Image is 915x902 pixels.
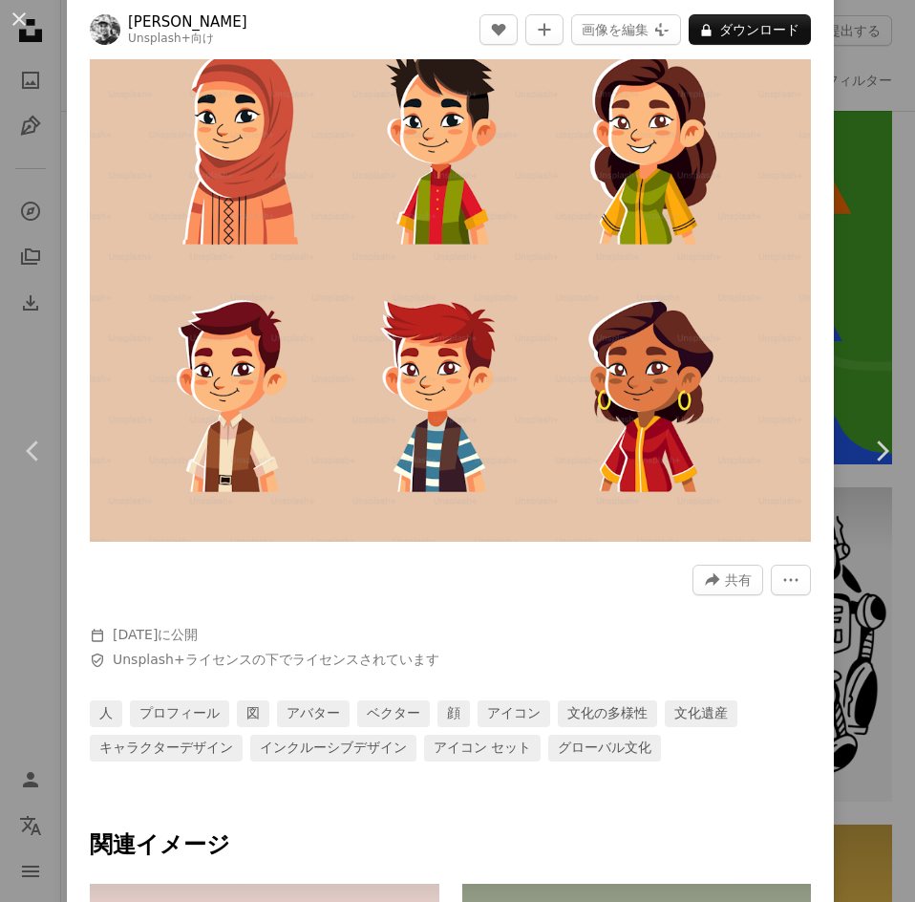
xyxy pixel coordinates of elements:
button: いいね！ [479,14,518,45]
a: 文化遺産 [665,700,737,727]
a: 文化の多様性 [558,700,657,727]
button: このビジュアルを共有する [692,565,763,595]
button: コレクションに追加する [525,14,564,45]
span: 共有 [725,566,752,594]
a: Unsplash+ [128,32,191,45]
a: アイコン [478,700,550,727]
button: ダウンロード [689,14,811,45]
div: 向け [128,32,247,47]
span: の下でライセンスされています [113,651,439,670]
button: その他のアクション [771,565,811,595]
a: グローバル文化 [548,735,661,762]
span: に公開 [113,627,198,642]
a: アバター [277,700,350,727]
a: Unsplash+ライセンス [113,652,252,667]
img: Ian Mikrazのプロフィールを見る [90,14,120,45]
a: キャラクターデザイン [90,735,243,762]
a: ベクター [357,700,430,727]
h4: 関連イメージ [90,830,811,861]
a: 図 [237,700,269,727]
a: [PERSON_NAME] [128,12,247,32]
time: 2024年11月11日 23:05:57 JST [113,627,158,642]
button: 画像を編集 [571,14,681,45]
a: 次へ [848,359,915,543]
a: インクルーシブデザイン [250,735,416,762]
a: 人 [90,700,122,727]
a: 顔 [437,700,470,727]
a: アイコン セット [424,735,541,762]
a: プロフィール [130,700,229,727]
